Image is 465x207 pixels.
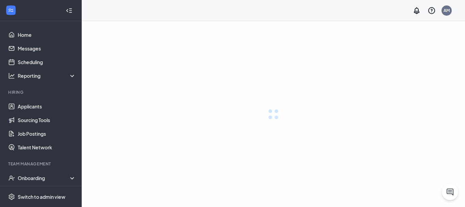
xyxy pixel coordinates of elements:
[18,72,76,79] div: Reporting
[8,193,15,200] svg: Settings
[8,89,75,95] div: Hiring
[18,193,65,200] div: Switch to admin view
[66,7,73,14] svg: Collapse
[446,188,454,196] svg: ChatActive
[18,100,76,113] a: Applicants
[444,8,450,13] div: AM
[8,161,75,167] div: Team Management
[18,28,76,42] a: Home
[18,127,76,141] a: Job Postings
[18,175,76,181] div: Onboarding
[428,6,436,15] svg: QuestionInfo
[8,175,15,181] svg: UserCheck
[413,6,421,15] svg: Notifications
[18,141,76,154] a: Talent Network
[7,7,14,14] svg: WorkstreamLogo
[18,42,76,55] a: Messages
[18,55,76,69] a: Scheduling
[18,113,76,127] a: Sourcing Tools
[8,72,15,79] svg: Analysis
[18,185,76,198] a: Team
[442,184,458,200] button: ChatActive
